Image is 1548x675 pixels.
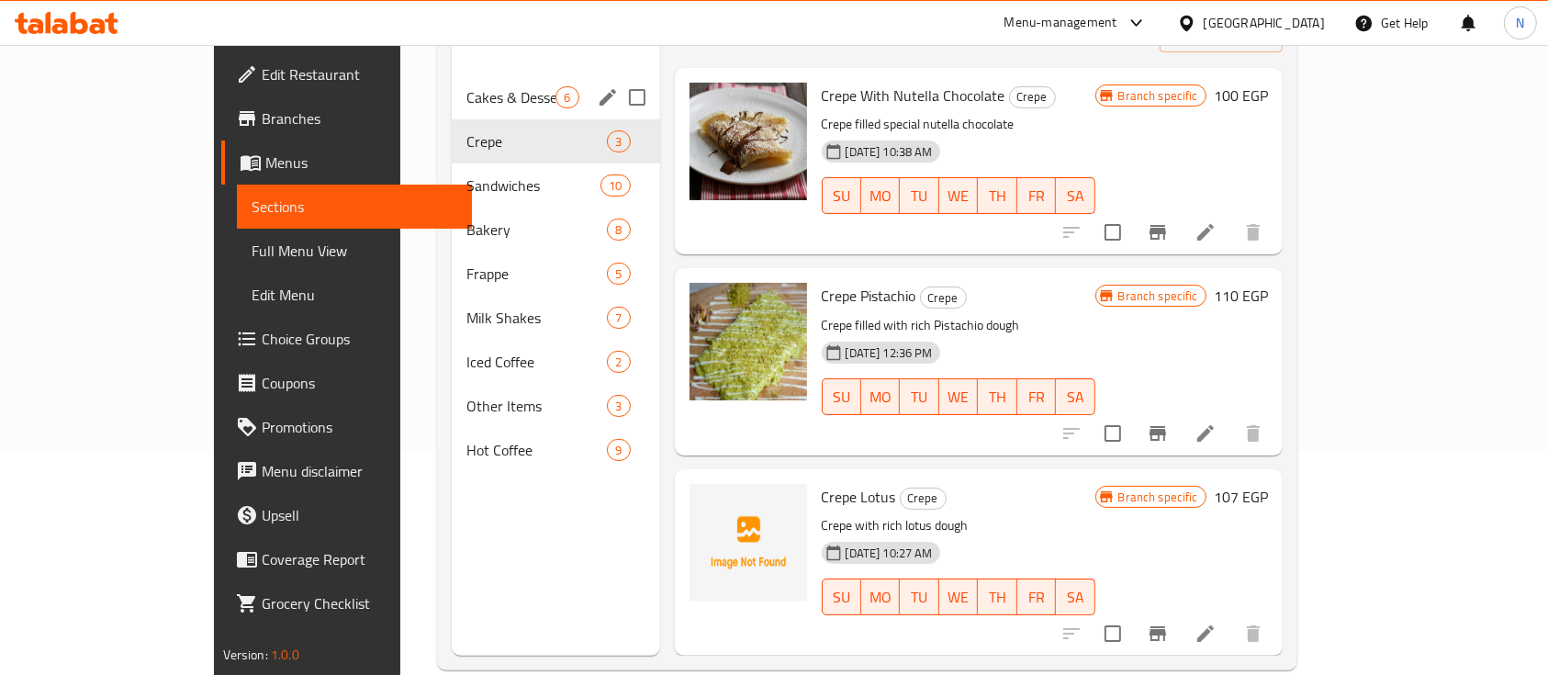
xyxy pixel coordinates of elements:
h6: 100 EGP [1214,83,1268,108]
span: TH [985,584,1009,611]
span: Select to update [1094,213,1132,252]
button: SU [822,177,861,214]
div: items [607,439,630,461]
span: Upsell [262,504,458,526]
span: [DATE] 10:38 AM [838,143,940,161]
button: WE [939,177,978,214]
div: Cakes & Desserts [466,86,555,108]
button: FR [1017,579,1056,615]
button: delete [1231,210,1275,254]
a: Promotions [221,405,473,449]
span: Select to update [1094,614,1132,653]
a: Grocery Checklist [221,581,473,625]
a: Edit menu item [1195,422,1217,444]
span: TH [985,384,1009,411]
span: Crepe Lotus [822,483,896,511]
span: 9 [608,442,629,459]
span: Bakery [466,219,607,241]
button: TU [900,579,938,615]
span: SA [1063,584,1087,611]
nav: Menu sections [452,68,659,479]
span: Promotions [262,416,458,438]
a: Choice Groups [221,317,473,361]
button: TU [900,378,938,415]
span: Menus [265,152,458,174]
button: delete [1231,612,1275,656]
span: Iced Coffee [466,351,607,373]
div: Frappe5 [452,252,659,296]
a: Branches [221,96,473,141]
span: SU [830,384,854,411]
div: Crepe [466,130,607,152]
div: Crepe [920,287,967,309]
button: TH [978,579,1016,615]
span: TH [985,183,1009,209]
span: Frappe [466,263,607,285]
span: 8 [608,221,629,239]
div: items [555,86,578,108]
span: MO [869,384,892,411]
div: items [607,395,630,417]
button: FR [1017,177,1056,214]
span: FR [1025,384,1049,411]
span: [DATE] 12:36 PM [838,344,940,362]
button: MO [861,378,900,415]
a: Menus [221,141,473,185]
span: 3 [608,133,629,151]
button: SA [1056,579,1094,615]
p: Crepe filled with rich Pistachio dough [822,314,1095,337]
span: Edit Restaurant [262,63,458,85]
span: Coupons [262,372,458,394]
div: Bakery8 [452,208,659,252]
button: SU [822,579,861,615]
span: SA [1063,183,1087,209]
span: Select to update [1094,414,1132,453]
a: Upsell [221,493,473,537]
span: Crepe With Nutella Chocolate [822,82,1005,109]
div: Crepe3 [452,119,659,163]
button: Branch-specific-item [1136,612,1180,656]
button: SU [822,378,861,415]
a: Sections [237,185,473,229]
div: Milk Shakes7 [452,296,659,340]
span: WE [947,183,970,209]
button: Branch-specific-item [1136,210,1180,254]
button: TH [978,177,1016,214]
span: Branch specific [1111,87,1206,105]
span: 7 [608,309,629,327]
span: Edit Menu [252,284,458,306]
span: 3 [608,398,629,415]
button: SA [1056,378,1094,415]
span: Crepe [1010,86,1055,107]
span: Hot Coffee [466,439,607,461]
span: TU [907,384,931,411]
div: items [607,219,630,241]
span: TU [907,584,931,611]
span: 6 [556,89,578,107]
span: 10 [601,177,629,195]
div: Cakes & Desserts6edit [452,75,659,119]
div: items [607,351,630,373]
div: items [600,174,630,197]
button: SA [1056,177,1094,214]
span: MO [869,183,892,209]
span: Branch specific [1111,287,1206,305]
p: Crepe filled special nutella chocolate [822,113,1095,136]
button: MO [861,177,900,214]
span: WE [947,584,970,611]
span: 5 [608,265,629,283]
div: Crepe [1009,86,1056,108]
div: Hot Coffee9 [452,428,659,472]
span: Choice Groups [262,328,458,350]
button: WE [939,378,978,415]
button: delete [1231,411,1275,456]
h6: 107 EGP [1214,484,1268,510]
span: Branches [262,107,458,129]
span: Crepe [901,488,946,509]
span: FR [1025,183,1049,209]
button: MO [861,579,900,615]
span: SA [1063,384,1087,411]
